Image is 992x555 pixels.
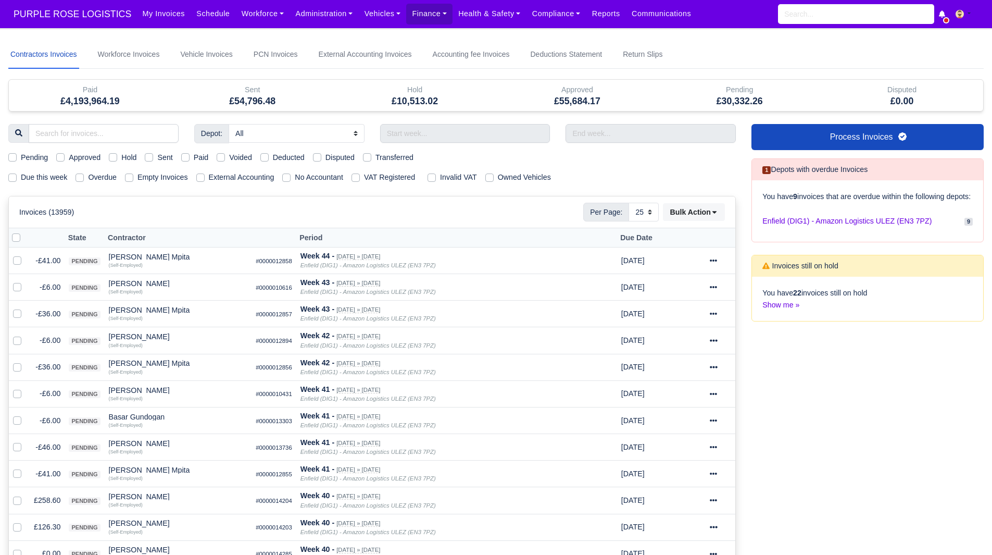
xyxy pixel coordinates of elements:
small: [DATE] » [DATE] [336,333,380,340]
input: Search for invoices... [29,124,179,143]
small: #0000012856 [256,364,292,371]
small: #0000012894 [256,338,292,344]
div: [PERSON_NAME] Mpita [109,253,248,261]
small: #0000012855 [256,471,292,477]
small: [DATE] » [DATE] [336,253,380,260]
label: Invalid VAT [440,171,477,183]
i: Enfield (DIG1) - Amazon Logistics ULEZ (EN3 7PZ) [300,342,436,349]
div: Approved [504,84,650,96]
small: (Self-Employed) [109,263,143,268]
h6: Invoices (13959) [19,208,74,217]
th: Period [296,228,617,248]
div: Hold [342,84,488,96]
i: Enfield (DIG1) - Amazon Logistics ULEZ (EN3 7PZ) [300,369,436,375]
small: [DATE] » [DATE] [336,360,380,367]
div: [PERSON_NAME] [109,387,248,394]
td: -£6.00 [30,380,65,407]
i: Enfield (DIG1) - Amazon Logistics ULEZ (EN3 7PZ) [300,262,436,268]
td: -£41.00 [30,248,65,274]
i: Enfield (DIG1) - Amazon Logistics ULEZ (EN3 7PZ) [300,289,436,295]
th: Due Date [617,228,690,248]
a: Deductions Statement [528,41,604,69]
a: Contractors Invoices [8,41,79,69]
strong: Week 42 - [300,331,334,340]
span: 1 month from now [621,256,645,265]
label: No Accountant [295,171,343,183]
label: Deducted [273,152,305,164]
div: [PERSON_NAME] [109,520,248,527]
strong: 22 [793,289,801,297]
th: State [65,228,104,248]
strong: Week 41 - [300,412,334,420]
span: pending [69,337,100,345]
strong: Week 41 - [300,465,334,473]
div: [PERSON_NAME] [109,493,248,500]
div: Disputed [821,80,983,111]
small: (Self-Employed) [109,396,143,401]
button: Bulk Action [663,203,725,221]
i: Enfield (DIG1) - Amazon Logistics ULEZ (EN3 7PZ) [300,422,436,428]
strong: Week 40 - [300,491,334,500]
small: #0000010616 [256,285,292,291]
a: PURPLE ROSE LOGISTICS [8,4,136,24]
small: #0000010431 [256,391,292,397]
small: #0000014203 [256,524,292,531]
small: [DATE] » [DATE] [336,440,380,447]
div: [PERSON_NAME] [109,333,248,340]
input: End week... [566,124,736,143]
small: [DATE] » [DATE] [336,387,380,393]
i: Enfield (DIG1) - Amazon Logistics ULEZ (EN3 7PZ) [300,502,436,509]
i: Enfield (DIG1) - Amazon Logistics ULEZ (EN3 7PZ) [300,449,436,455]
a: Workforce [236,4,290,24]
a: Administration [290,4,358,24]
small: (Self-Employed) [109,529,143,535]
td: -£41.00 [30,461,65,487]
span: pending [69,497,100,505]
small: #0000014204 [256,498,292,504]
small: #0000013736 [256,445,292,451]
label: Voided [229,152,252,164]
span: pending [69,284,100,292]
span: Depot: [194,124,229,143]
div: Basar Gundogan [109,413,248,421]
input: Start week... [380,124,550,143]
td: -£6.00 [30,327,65,354]
small: #0000013303 [256,418,292,424]
strong: Week 43 - [300,305,334,313]
div: Hold [334,80,496,111]
span: pending [69,390,100,398]
strong: Week 44 - [300,252,334,260]
a: Vehicles [359,4,407,24]
strong: 9 [793,192,797,201]
td: -£6.00 [30,274,65,301]
i: Enfield (DIG1) - Amazon Logistics ULEZ (EN3 7PZ) [300,475,436,482]
a: Accounting fee Invoices [431,41,512,69]
small: (Self-Employed) [109,449,143,454]
strong: Week 40 - [300,545,334,553]
a: Finance [406,4,453,24]
label: Disputed [325,152,355,164]
strong: Week 43 - [300,278,334,287]
td: £258.60 [30,487,65,514]
small: [DATE] » [DATE] [336,493,380,500]
div: [PERSON_NAME] Mpita [109,466,248,474]
i: Enfield (DIG1) - Amazon Logistics ULEZ (EN3 7PZ) [300,396,436,402]
h5: £0.00 [828,96,975,107]
div: [PERSON_NAME] [109,280,248,287]
a: Communications [626,4,697,24]
label: Owned Vehicles [498,171,551,183]
span: 4 weeks from now [621,363,645,371]
small: (Self-Employed) [109,476,143,481]
strong: Week 40 - [300,519,334,527]
div: [PERSON_NAME] Mpita [109,360,248,367]
small: #0000012857 [256,311,292,317]
a: My Invoices [136,4,191,24]
h5: £30,332.26 [666,96,813,107]
span: 9 [964,218,973,226]
label: Hold [121,152,136,164]
div: [PERSON_NAME] Mpita [109,306,248,314]
span: 2 weeks from now [621,523,645,531]
a: Vehicle Invoices [178,41,234,69]
h5: £55,684.17 [504,96,650,107]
